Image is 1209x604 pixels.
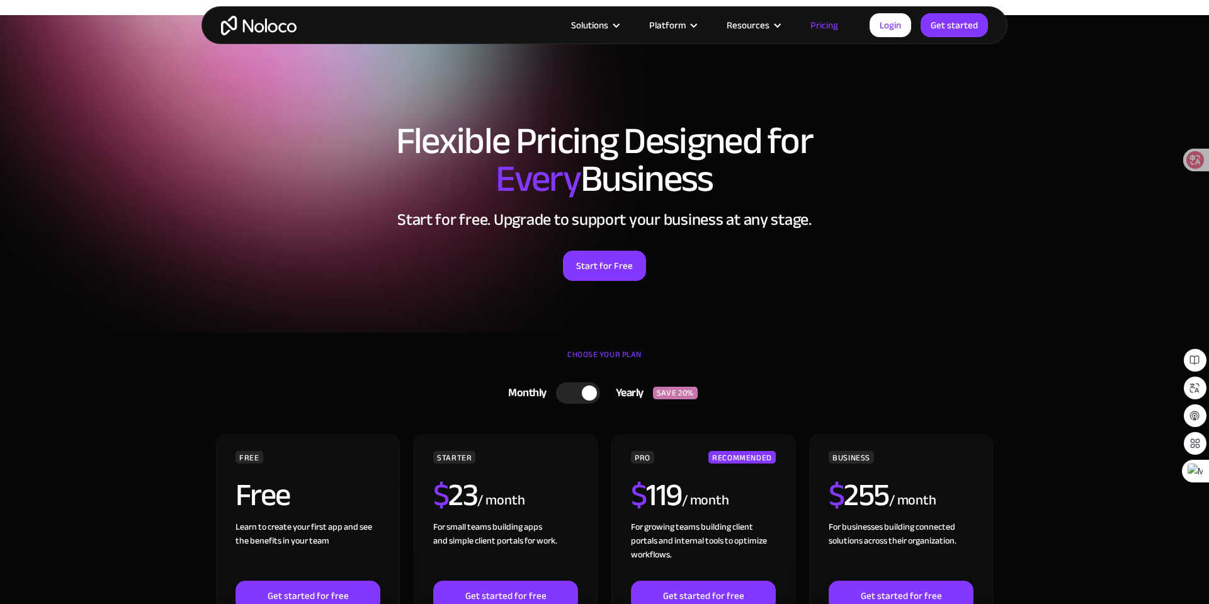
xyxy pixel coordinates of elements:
h1: Flexible Pricing Designed for Business [214,122,995,198]
div: / month [889,491,936,511]
div: Yearly [600,384,653,402]
div: FREE [236,451,263,464]
a: Start for Free [563,251,646,281]
div: For small teams building apps and simple client portals for work. ‍ [433,520,578,581]
div: Platform [649,17,686,33]
h2: Start for free. Upgrade to support your business at any stage. [214,210,995,229]
div: Learn to create your first app and see the benefits in your team ‍ [236,520,380,581]
div: Monthly [492,384,556,402]
span: $ [829,465,844,525]
span: $ [631,465,647,525]
div: For businesses building connected solutions across their organization. ‍ [829,520,973,581]
div: Solutions [571,17,608,33]
div: PRO [631,451,654,464]
h2: Free [236,479,290,511]
div: For growing teams building client portals and internal tools to optimize workflows. [631,520,776,581]
div: BUSINESS [829,451,874,464]
div: Platform [633,17,711,33]
a: Get started [921,13,988,37]
a: Pricing [795,17,854,33]
div: Solutions [555,17,633,33]
span: Every [496,144,581,214]
h2: 119 [631,479,682,511]
a: home [221,16,297,35]
h2: 23 [433,479,478,511]
div: Resources [711,17,795,33]
div: Resources [727,17,769,33]
div: STARTER [433,451,475,464]
span: $ [433,465,449,525]
div: / month [682,491,729,511]
a: Login [870,13,911,37]
h2: 255 [829,479,889,511]
div: / month [477,491,525,511]
div: SAVE 20% [653,387,698,399]
div: CHOOSE YOUR PLAN [214,345,995,377]
div: RECOMMENDED [708,451,776,464]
